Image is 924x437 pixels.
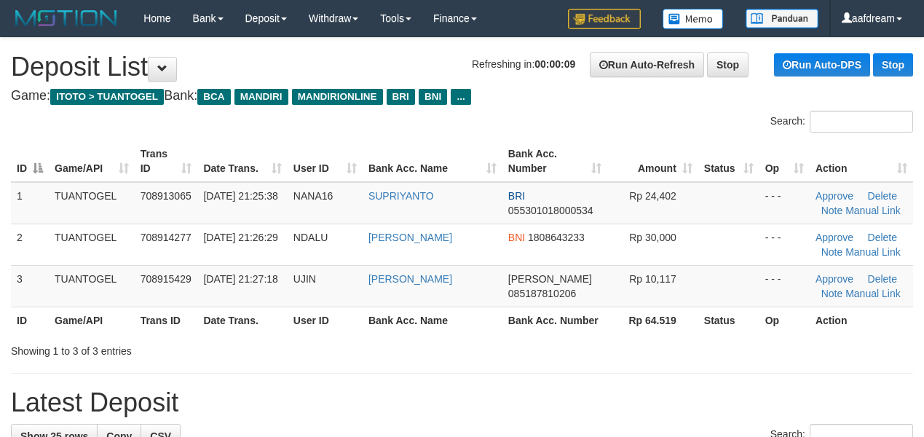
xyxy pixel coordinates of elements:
img: MOTION_logo.png [11,7,122,29]
div: Showing 1 to 3 of 3 entries [11,338,374,358]
h1: Latest Deposit [11,388,913,417]
a: Manual Link [845,288,901,299]
a: Approve [816,232,853,243]
td: - - - [759,182,810,224]
th: ID: activate to sort column descending [11,141,49,182]
span: Copy 1808643233 to clipboard [528,232,585,243]
a: Manual Link [845,205,901,216]
a: Manual Link [845,246,901,258]
span: [DATE] 21:26:29 [203,232,277,243]
img: Feedback.jpg [568,9,641,29]
th: Op: activate to sort column ascending [759,141,810,182]
a: Delete [868,232,897,243]
th: Bank Acc. Number: activate to sort column ascending [502,141,607,182]
td: TUANTOGEL [49,182,135,224]
a: Run Auto-DPS [774,53,870,76]
span: Rp 30,000 [629,232,676,243]
td: - - - [759,224,810,265]
th: User ID: activate to sort column ascending [288,141,363,182]
h1: Deposit List [11,52,913,82]
a: Delete [868,190,897,202]
a: Note [821,246,843,258]
span: MANDIRI [234,89,288,105]
th: User ID [288,307,363,334]
a: Delete [868,273,897,285]
a: Approve [816,273,853,285]
th: Trans ID [135,307,198,334]
span: ITOTO > TUANTOGEL [50,89,164,105]
td: - - - [759,265,810,307]
td: 1 [11,182,49,224]
span: BCA [197,89,230,105]
th: Game/API [49,307,135,334]
th: Date Trans.: activate to sort column ascending [197,141,287,182]
span: 708914277 [141,232,191,243]
a: Stop [707,52,749,77]
span: 708915429 [141,273,191,285]
span: BRI [387,89,415,105]
th: Action [810,307,913,334]
span: NANA16 [293,190,333,202]
th: Rp 64.519 [607,307,698,334]
span: Rp 24,402 [629,190,676,202]
a: Run Auto-Refresh [590,52,704,77]
th: Status [698,307,759,334]
a: Note [821,205,843,216]
a: Approve [816,190,853,202]
a: SUPRIYANTO [368,190,434,202]
span: Refreshing in: [472,58,575,70]
span: ... [451,89,470,105]
img: panduan.png [746,9,818,28]
th: Date Trans. [197,307,287,334]
span: Copy 055301018000534 to clipboard [508,205,593,216]
strong: 00:00:09 [534,58,575,70]
span: [PERSON_NAME] [508,273,592,285]
span: BRI [508,190,525,202]
td: TUANTOGEL [49,265,135,307]
th: Bank Acc. Number [502,307,607,334]
a: Stop [873,53,913,76]
img: Button%20Memo.svg [663,9,724,29]
a: [PERSON_NAME] [368,273,452,285]
th: Bank Acc. Name: activate to sort column ascending [363,141,502,182]
span: NDALU [293,232,328,243]
td: 3 [11,265,49,307]
th: Game/API: activate to sort column ascending [49,141,135,182]
th: ID [11,307,49,334]
th: Bank Acc. Name [363,307,502,334]
h4: Game: Bank: [11,89,913,103]
span: [DATE] 21:25:38 [203,190,277,202]
span: 708913065 [141,190,191,202]
th: Amount: activate to sort column ascending [607,141,698,182]
th: Op [759,307,810,334]
input: Search: [810,111,913,133]
a: Note [821,288,843,299]
label: Search: [770,111,913,133]
span: UJIN [293,273,316,285]
td: 2 [11,224,49,265]
span: Rp 10,117 [629,273,676,285]
span: BNI [508,232,525,243]
span: MANDIRIONLINE [292,89,383,105]
th: Trans ID: activate to sort column ascending [135,141,198,182]
span: [DATE] 21:27:18 [203,273,277,285]
span: BNI [419,89,447,105]
a: [PERSON_NAME] [368,232,452,243]
th: Status: activate to sort column ascending [698,141,759,182]
span: Copy 085187810206 to clipboard [508,288,576,299]
th: Action: activate to sort column ascending [810,141,913,182]
td: TUANTOGEL [49,224,135,265]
